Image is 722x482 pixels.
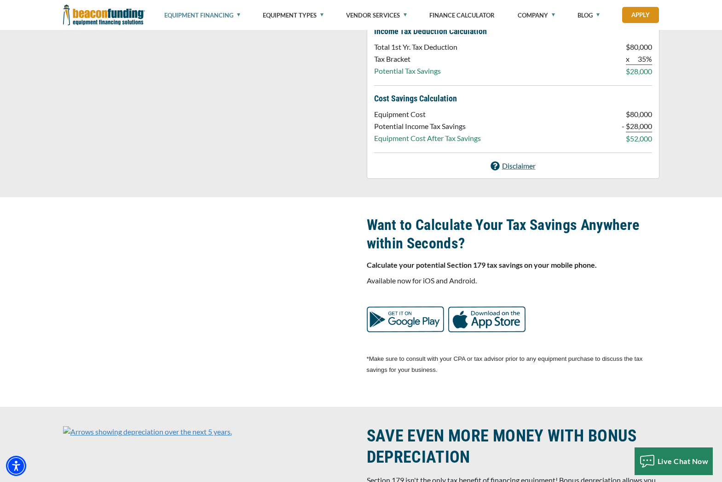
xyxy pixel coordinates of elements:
img: license plate [448,306,526,332]
p: $ [626,109,630,120]
span: *Make sure to consult with your CPA or tax advisor prior to any equipment purchase to discuss the... [367,355,643,373]
p: $ [626,41,630,53]
p: Cost Savings Calculation [374,93,652,104]
a: Apply [622,7,659,23]
p: Tax Bracket [374,53,457,65]
p: Potential Tax Savings [374,65,457,76]
p: Equipment Cost [374,109,481,120]
div: Accessibility Menu [6,456,26,476]
p: 80,000 [630,41,652,53]
p: $ [626,66,630,77]
span: Live Chat Now [658,457,709,465]
p: Disclaimer [502,160,536,171]
p: $ [626,133,630,144]
p: Total 1st Yr. Tax Deduction [374,41,457,53]
p: 28,000 [630,121,652,132]
a: Disclaimer [491,160,536,171]
p: 80,000 [630,109,652,120]
strong: Calculate your potential Section 179 tax savings on your mobile phone. [367,260,597,269]
a: license plate - open in a new tab [448,314,526,323]
a: Arrows showing depreciation over the next 5 years. [63,426,232,435]
a: a black and white sign - open in a new tab - target website may not be available [367,314,444,323]
p: Equipment Cost After Tax Savings [374,133,481,144]
p: - [622,121,624,132]
p: x [626,53,630,65]
img: Arrows showing depreciation over the next 5 years. [63,426,232,437]
h2: SAVE EVEN MORE MONEY WITH BONUS DEPRECIATION [367,425,659,468]
button: Live Chat Now [635,447,713,475]
p: Income Tax Deduction Calculation [374,26,652,37]
img: a black and white sign [367,306,444,332]
p: 28,000 [630,66,652,77]
p: Potential Income Tax Savings [374,121,481,132]
p: $ [626,121,630,132]
h3: Want to Calculate Your Tax Savings Anywhere within Seconds? [367,216,659,253]
iframe: How Your Financing Equipment Can Qualify for Tax Savings [Section 179] [63,216,356,381]
p: 35% [630,53,652,65]
p: Available now for iOS and Android. [367,275,659,286]
p: 52,000 [630,133,652,144]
